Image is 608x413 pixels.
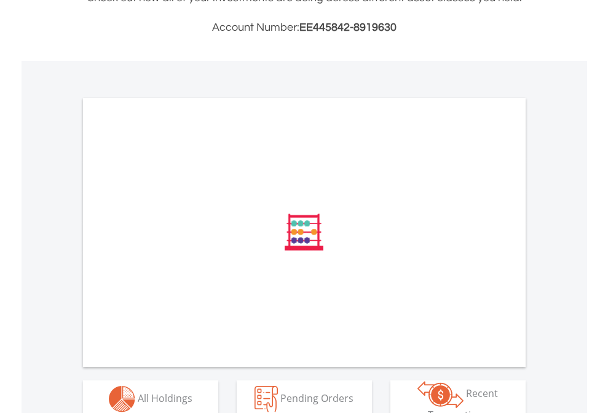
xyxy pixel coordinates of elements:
[417,381,464,408] img: transactions-zar-wht.png
[299,22,397,33] span: EE445842-8919630
[83,19,526,36] h3: Account Number:
[138,391,192,404] span: All Holdings
[280,391,353,404] span: Pending Orders
[109,386,135,412] img: holdings-wht.png
[255,386,278,412] img: pending_instructions-wht.png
